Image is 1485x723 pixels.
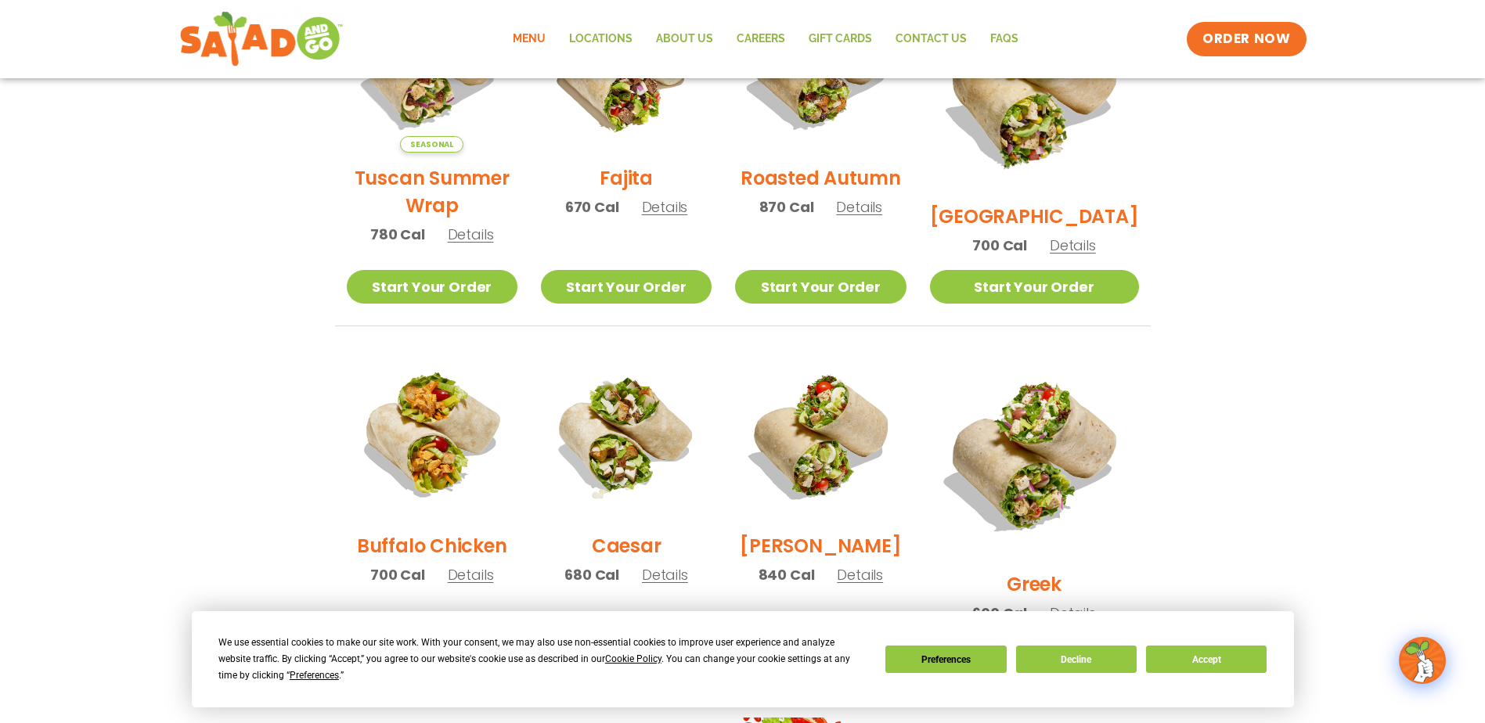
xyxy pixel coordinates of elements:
a: About Us [644,21,725,57]
h2: Tuscan Summer Wrap [347,164,517,219]
span: Seasonal [400,136,463,153]
span: 700 Cal [370,564,425,585]
span: Details [836,197,882,217]
a: Contact Us [884,21,979,57]
span: ORDER NOW [1202,30,1290,49]
img: Product photo for Cobb Wrap [735,350,906,520]
button: Preferences [885,646,1006,673]
a: ORDER NOW [1187,22,1306,56]
span: 780 Cal [370,224,425,245]
h2: [GEOGRAPHIC_DATA] [930,203,1139,230]
span: 680 Cal [564,564,619,585]
img: wpChatIcon [1400,638,1444,682]
h2: Fajita [600,164,653,192]
a: Start Your Order [735,270,906,304]
span: Details [642,565,688,585]
div: Cookie Consent Prompt [192,611,1294,707]
span: 700 Cal [972,235,1027,256]
span: Details [642,197,688,217]
div: We use essential cookies to make our site work. With your consent, we may also use non-essential ... [218,635,867,684]
a: Start Your Order [930,270,1139,304]
span: Details [448,565,494,585]
h2: Buffalo Chicken [357,532,506,559]
a: Locations [557,21,644,57]
button: Decline [1016,646,1137,673]
button: Accept [1146,646,1267,673]
h2: [PERSON_NAME] [740,532,901,559]
a: GIFT CARDS [797,21,884,57]
a: Start Your Order [347,270,517,304]
img: Product photo for Buffalo Chicken Wrap [347,350,517,520]
span: Details [837,565,883,585]
span: Details [448,225,494,244]
h2: Greek [1007,570,1061,598]
h2: Roasted Autumn [741,164,901,192]
span: 600 Cal [972,602,1027,624]
a: FAQs [979,21,1030,57]
span: 840 Cal [759,564,815,585]
h2: Caesar [592,532,661,559]
a: Start Your Order [541,270,712,304]
span: 670 Cal [565,196,619,218]
span: Cookie Policy [605,653,661,664]
a: Menu [501,21,557,57]
span: Details [1050,603,1096,623]
nav: Menu [501,21,1030,57]
a: Careers [725,21,797,57]
img: Product photo for Greek Wrap [930,350,1139,559]
span: 870 Cal [759,196,814,218]
img: Product photo for Caesar Wrap [541,350,712,520]
span: Details [1050,236,1096,255]
span: Preferences [290,670,339,681]
img: new-SAG-logo-768×292 [179,8,344,70]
